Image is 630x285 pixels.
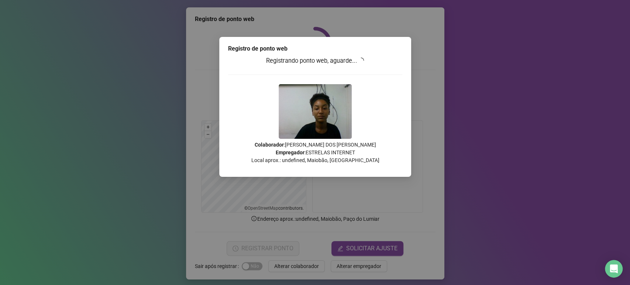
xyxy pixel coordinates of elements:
[358,58,364,63] span: loading
[605,260,623,278] div: Open Intercom Messenger
[254,142,283,148] strong: Colaborador
[228,44,402,53] div: Registro de ponto web
[228,56,402,66] h3: Registrando ponto web, aguarde...
[279,84,352,139] img: 2Q==
[275,150,304,155] strong: Empregador
[228,141,402,164] p: : [PERSON_NAME] DOS [PERSON_NAME] : ESTRELAS INTERNET Local aprox.: undefined, Maiobão, [GEOGRAPH...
